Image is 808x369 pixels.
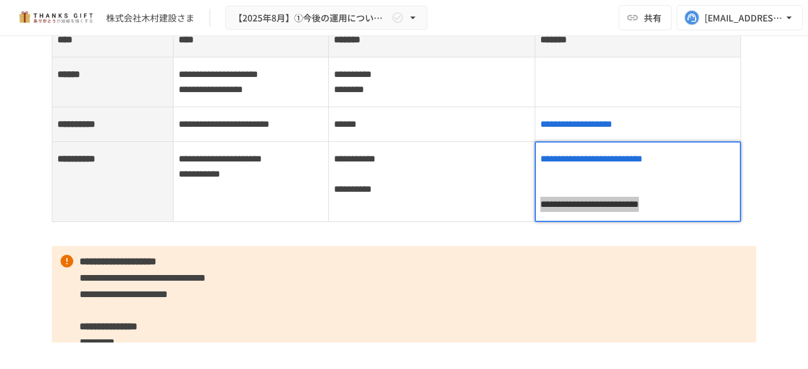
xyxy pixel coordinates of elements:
img: mMP1OxWUAhQbsRWCurg7vIHe5HqDpP7qZo7fRoNLXQh [15,8,96,28]
button: 共有 [619,5,672,30]
span: 共有 [644,11,662,25]
div: 株式会社木村建設さま [106,11,194,25]
button: 【2025年8月】①今後の運用についてのご案内/THANKS GIFTキックオフMTG [225,6,427,30]
button: [EMAIL_ADDRESS][DOMAIN_NAME] [677,5,803,30]
div: [EMAIL_ADDRESS][DOMAIN_NAME] [704,10,783,26]
span: 【2025年8月】①今後の運用についてのご案内/THANKS GIFTキックオフMTG [234,10,389,26]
